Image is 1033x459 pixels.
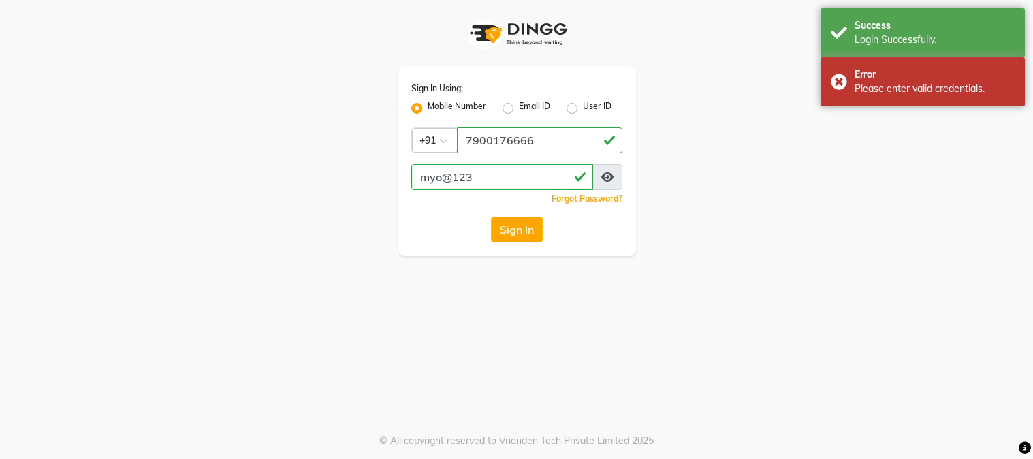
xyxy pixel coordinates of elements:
[457,127,622,153] input: Username
[855,33,1015,47] div: Login Successfully.
[428,100,486,116] label: Mobile Number
[855,82,1015,96] div: Please enter valid credentials.
[491,217,543,242] button: Sign In
[855,18,1015,33] div: Success
[411,82,463,95] label: Sign In Using:
[552,193,622,204] a: Forgot Password?
[583,100,611,116] label: User ID
[462,14,571,54] img: logo1.svg
[855,67,1015,82] div: Error
[519,100,550,116] label: Email ID
[411,164,593,190] input: Username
